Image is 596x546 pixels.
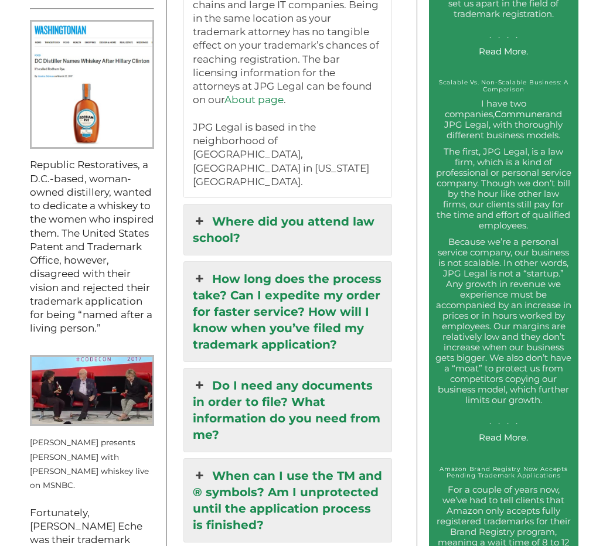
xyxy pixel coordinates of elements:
[184,262,391,361] a: How long does the process take? Can I expedite my order for faster service? How will I know when ...
[224,94,284,105] a: About page
[30,20,155,149] img: Rodham Rye People Screenshot
[184,204,391,255] a: Where did you attend law school?
[184,368,391,452] a: Do I need any documents in order to file? What information do you need from me?
[184,459,391,542] a: When can I use the TM and ® symbols? Am I unprotected until the application process is finished?
[30,355,155,426] img: Kara Swisher presents Hillary Clinton with Rodham Rye live on MSNBC.
[30,438,149,490] small: [PERSON_NAME] presents [PERSON_NAME] with [PERSON_NAME] whiskey live on MSNBC.
[440,465,568,479] a: Amazon Brand Registry Now Accepts Pending Trademark Applications
[435,237,572,426] p: Because we’re a personal service company, our business is not scalable. In other words, JPG Legal...
[30,158,155,335] p: Republic Restoratives, a D.C.-based, woman-owned distillery, wanted to dedicate a whiskey to the ...
[495,108,545,120] a: Communer
[435,98,572,141] p: I have two companies, and JPG Legal, with thoroughly different business models.
[435,146,572,231] p: The first, JPG Legal, is a law firm, which is a kind of professional or personal service company....
[439,79,568,93] a: Scalable Vs. Non-Scalable Business: A Comparison
[479,432,528,443] a: Read More.
[479,46,528,57] a: Read More.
